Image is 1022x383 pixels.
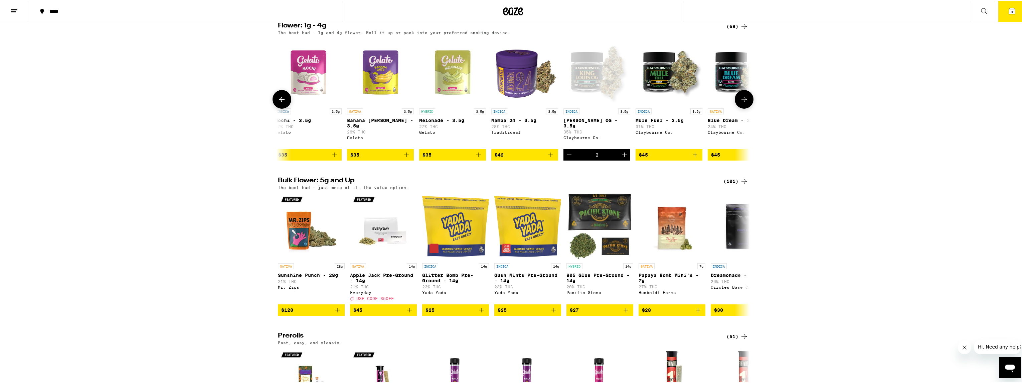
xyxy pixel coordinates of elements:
[278,22,715,30] h2: Flower: 1g - 4g
[422,272,489,283] p: Glitter Bomb Pre-Ground - 14g
[495,152,504,157] span: $42
[422,304,489,315] button: Add to bag
[639,284,705,288] p: 27% THC
[636,37,702,104] img: Claybourne Co. - Mule Fuel - 3.5g
[422,152,432,157] span: $35
[356,296,394,300] span: USE CODE 35OFF
[974,339,1021,354] iframe: Message from company
[278,192,345,303] a: Open page for Sunshine Punch - 28g from Mr. Zips
[422,192,489,259] img: Yada Yada - Glitter Bomb Pre-Ground - 14g
[491,124,558,128] p: 28% THC
[275,37,342,104] img: Gelato - Mochi - 3.5g
[350,152,359,157] span: $35
[422,263,438,269] p: INDICA
[697,263,705,269] p: 7g
[491,108,507,114] p: INDICA
[350,304,417,315] button: Add to bag
[491,129,558,134] div: Traditional
[563,135,630,139] div: Claybourne Co.
[636,108,652,114] p: INDICA
[619,149,630,160] button: Increment
[474,108,486,114] p: 3.5g
[563,108,579,114] p: INDICA
[278,30,510,34] p: The best bud - 1g and 4g flower. Roll it up or pack into your preferred smoking device.
[278,185,409,189] p: The best bud - just more of it. The value option.
[278,177,715,185] h2: Bulk Flower: 5g and Up
[623,263,633,269] p: 14g
[639,263,655,269] p: SATIVA
[278,192,345,259] img: Mr. Zips - Sunshine Punch - 28g
[278,152,287,157] span: $35
[479,263,489,269] p: 14g
[498,307,507,312] span: $25
[275,124,342,128] p: 27% THC
[551,263,561,269] p: 14g
[999,356,1021,378] iframe: Button to launch messaging window
[726,22,748,30] div: (68)
[491,149,558,160] button: Add to bag
[711,279,778,283] p: 26% THC
[419,108,435,114] p: HYBRID
[642,307,651,312] span: $28
[563,149,575,160] button: Decrement
[494,192,561,303] a: Open page for Gush Mints Pre-Ground - 14g from Yada Yada
[726,332,748,340] a: (51)
[425,307,435,312] span: $25
[350,272,417,283] p: Apple Jack Pre-Ground - 14g
[494,290,561,294] div: Yada Yada
[546,108,558,114] p: 3.5g
[494,284,561,288] p: 23% THC
[350,192,417,259] img: Everyday - Apple Jack Pre-Ground - 14g
[566,192,633,303] a: Open page for 805 Glue Pre-Ground - 14g from Pacific Stone
[281,307,293,312] span: $120
[275,149,342,160] button: Add to bag
[275,117,342,122] p: Mochi - 3.5g
[491,37,558,104] img: Traditional - Mamba 24 - 3.5g
[690,108,702,114] p: 3.5g
[335,263,345,269] p: 28g
[494,192,561,259] img: Yada Yada - Gush Mints Pre-Ground - 14g
[639,152,648,157] span: $45
[566,284,633,288] p: 20% THC
[347,149,414,160] button: Add to bag
[419,117,486,122] p: Melonade - 3.5g
[711,192,778,259] img: Circles Base Camp - Dreamonade - 7g
[566,192,633,259] img: Pacific Stone - 805 Glue Pre-Ground - 14g
[347,37,414,149] a: Open page for Banana Runtz - 3.5g from Gelato
[419,129,486,134] div: Gelato
[618,108,630,114] p: 3.5g
[711,192,778,303] a: Open page for Dreamonade - 7g from Circles Base Camp
[636,117,702,122] p: Mule Fuel - 3.5g
[566,263,582,269] p: HYBRID
[711,263,727,269] p: INDICA
[278,279,345,283] p: 21% THC
[636,37,702,149] a: Open page for Mule Fuel - 3.5g from Claybourne Co.
[278,284,345,289] div: Mr. Zips
[714,307,723,312] span: $30
[419,149,486,160] button: Add to bag
[708,129,775,134] div: Claybourne Co.
[275,108,291,114] p: INDICA
[353,307,362,312] span: $45
[278,332,715,340] h2: Prerolls
[723,177,748,185] div: (101)
[278,304,345,315] button: Add to bag
[636,149,702,160] button: Add to bag
[491,37,558,149] a: Open page for Mamba 24 - 3.5g from Traditional
[1011,9,1013,13] span: 4
[639,290,705,294] div: Humboldt Farms
[278,340,342,344] p: Fast, easy, and classic.
[347,135,414,139] div: Gelato
[422,290,489,294] div: Yada Yada
[275,37,342,149] a: Open page for Mochi - 3.5g from Gelato
[570,307,579,312] span: $27
[595,152,599,157] div: 2
[708,149,775,160] button: Add to bag
[563,129,630,133] p: 35% THC
[402,108,414,114] p: 3.5g
[347,117,414,128] p: Banana [PERSON_NAME] - 3.5g
[419,37,486,104] img: Gelato - Melonade - 3.5g
[639,192,705,303] a: Open page for Papaya Bomb Mini's - 7g from Humboldt Farms
[278,263,294,269] p: SATIVA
